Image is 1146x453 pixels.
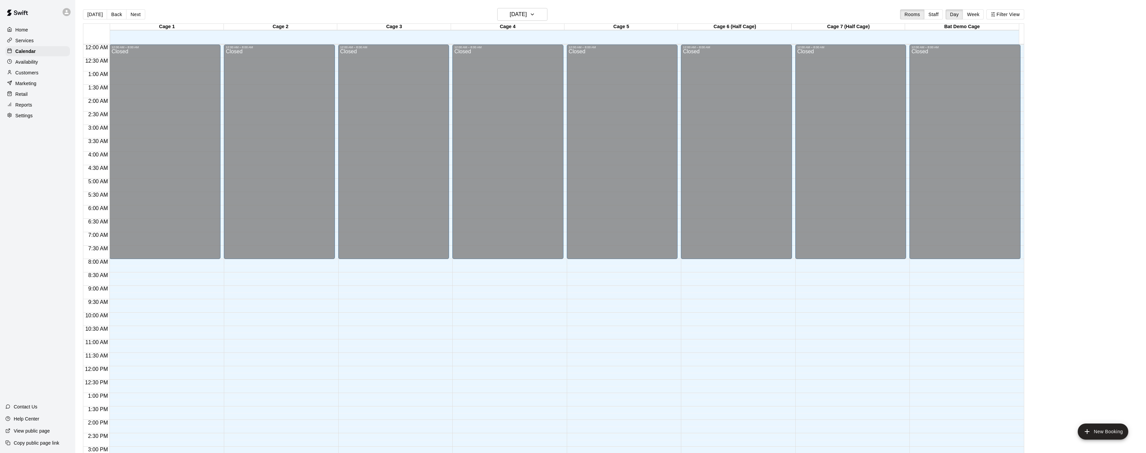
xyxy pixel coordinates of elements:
[900,9,924,19] button: Rooms
[337,24,451,30] div: Cage 3
[224,24,337,30] div: Cage 2
[15,59,38,65] p: Availability
[87,112,110,117] span: 2:30 AM
[5,100,70,110] a: Reports
[569,46,676,49] div: 12:00 AM – 8:00 AM
[15,91,28,98] p: Retail
[911,46,1019,49] div: 12:00 AM – 8:00 AM
[905,24,1019,30] div: Bat Demo Cage
[924,9,943,19] button: Staff
[569,49,676,261] div: Closed
[15,80,36,87] p: Marketing
[5,25,70,35] a: Home
[87,219,110,224] span: 6:30 AM
[795,45,906,259] div: 12:00 AM – 8:00 AM: Closed
[14,440,59,446] p: Copy public page link
[15,37,34,44] p: Services
[452,45,563,259] div: 12:00 AM – 8:00 AM: Closed
[15,69,38,76] p: Customers
[5,89,70,99] a: Retail
[86,406,110,412] span: 1:30 PM
[567,45,678,259] div: 12:00 AM – 8:00 AM: Closed
[87,246,110,251] span: 7:30 AM
[87,192,110,198] span: 5:30 AM
[87,205,110,211] span: 6:00 AM
[678,24,791,30] div: Cage 6 (Half Cage)
[454,46,561,49] div: 12:00 AM – 8:00 AM
[87,179,110,184] span: 5:00 AM
[797,46,904,49] div: 12:00 AM – 8:00 AM
[126,9,145,19] button: Next
[87,125,110,131] span: 3:00 AM
[87,286,110,292] span: 9:00 AM
[5,57,70,67] a: Availability
[84,58,110,64] span: 12:30 AM
[226,46,333,49] div: 12:00 AM – 8:00 AM
[14,428,50,434] p: View public page
[683,46,790,49] div: 12:00 AM – 8:00 AM
[226,49,333,261] div: Closed
[15,102,32,108] p: Reports
[454,49,561,261] div: Closed
[83,9,107,19] button: [DATE]
[909,45,1021,259] div: 12:00 AM – 8:00 AM: Closed
[111,46,218,49] div: 12:00 AM – 8:00 AM
[109,45,221,259] div: 12:00 AM – 8:00 AM: Closed
[111,49,218,261] div: Closed
[83,366,109,372] span: 12:00 PM
[86,447,110,452] span: 3:00 PM
[5,111,70,121] a: Settings
[84,313,110,318] span: 10:00 AM
[86,393,110,399] span: 1:00 PM
[986,9,1024,19] button: Filter View
[87,152,110,157] span: 4:00 AM
[681,45,792,259] div: 12:00 AM – 8:00 AM: Closed
[340,49,447,261] div: Closed
[15,112,33,119] p: Settings
[84,339,110,345] span: 11:00 AM
[86,433,110,439] span: 2:30 PM
[14,415,39,422] p: Help Center
[84,353,110,359] span: 11:30 AM
[510,10,527,19] h6: [DATE]
[87,98,110,104] span: 2:00 AM
[5,46,70,56] a: Calendar
[83,380,109,385] span: 12:30 PM
[87,138,110,144] span: 3:30 AM
[5,36,70,46] a: Services
[84,326,110,332] span: 10:30 AM
[5,68,70,78] a: Customers
[15,26,28,33] p: Home
[110,24,224,30] div: Cage 1
[87,299,110,305] span: 9:30 AM
[87,85,110,90] span: 1:30 AM
[87,272,110,278] span: 8:30 AM
[87,71,110,77] span: 1:00 AM
[564,24,678,30] div: Cage 5
[797,49,904,261] div: Closed
[86,420,110,426] span: 2:00 PM
[5,78,70,88] a: Marketing
[87,259,110,265] span: 8:00 AM
[451,24,564,30] div: Cage 4
[497,8,547,21] button: [DATE]
[963,9,984,19] button: Week
[107,9,126,19] button: Back
[14,403,37,410] p: Contact Us
[224,45,335,259] div: 12:00 AM – 8:00 AM: Closed
[683,49,790,261] div: Closed
[338,45,449,259] div: 12:00 AM – 8:00 AM: Closed
[946,9,963,19] button: Day
[911,49,1019,261] div: Closed
[87,232,110,238] span: 7:00 AM
[87,165,110,171] span: 4:30 AM
[15,48,36,55] p: Calendar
